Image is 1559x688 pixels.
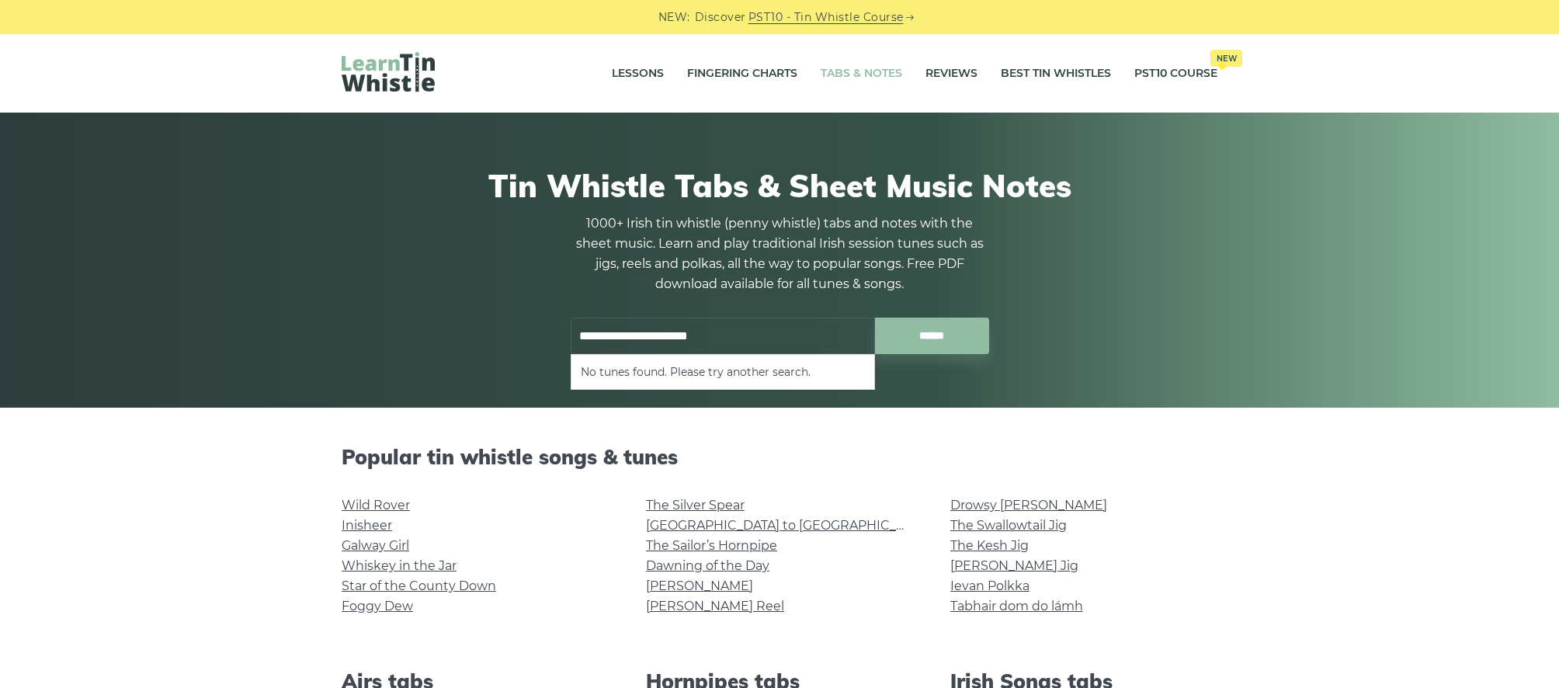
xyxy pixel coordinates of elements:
a: Tabs & Notes [821,54,902,93]
a: Foggy Dew [342,599,413,613]
a: Inisheer [342,518,392,533]
a: [PERSON_NAME] Jig [950,558,1078,573]
a: Drowsy [PERSON_NAME] [950,498,1107,513]
h1: Tin Whistle Tabs & Sheet Music Notes [342,167,1217,204]
a: Reviews [925,54,977,93]
a: [PERSON_NAME] Reel [646,599,784,613]
a: The Swallowtail Jig [950,518,1067,533]
a: Fingering Charts [687,54,797,93]
a: [GEOGRAPHIC_DATA] to [GEOGRAPHIC_DATA] [646,518,932,533]
a: Tabhair dom do lámh [950,599,1083,613]
a: Wild Rover [342,498,410,513]
a: [PERSON_NAME] [646,579,753,593]
span: New [1210,50,1242,67]
a: Lessons [612,54,664,93]
a: Whiskey in the Jar [342,558,457,573]
a: The Silver Spear [646,498,745,513]
a: Star of the County Down [342,579,496,593]
a: Ievan Polkka [950,579,1029,593]
a: Best Tin Whistles [1001,54,1111,93]
a: The Sailor’s Hornpipe [646,538,777,553]
h2: Popular tin whistle songs & tunes [342,445,1217,469]
li: No tunes found. Please try another search. [581,363,865,381]
a: PST10 CourseNew [1134,54,1217,93]
img: LearnTinWhistle.com [342,52,435,92]
p: 1000+ Irish tin whistle (penny whistle) tabs and notes with the sheet music. Learn and play tradi... [570,214,989,294]
a: Dawning of the Day [646,558,769,573]
a: Galway Girl [342,538,409,553]
a: The Kesh Jig [950,538,1029,553]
